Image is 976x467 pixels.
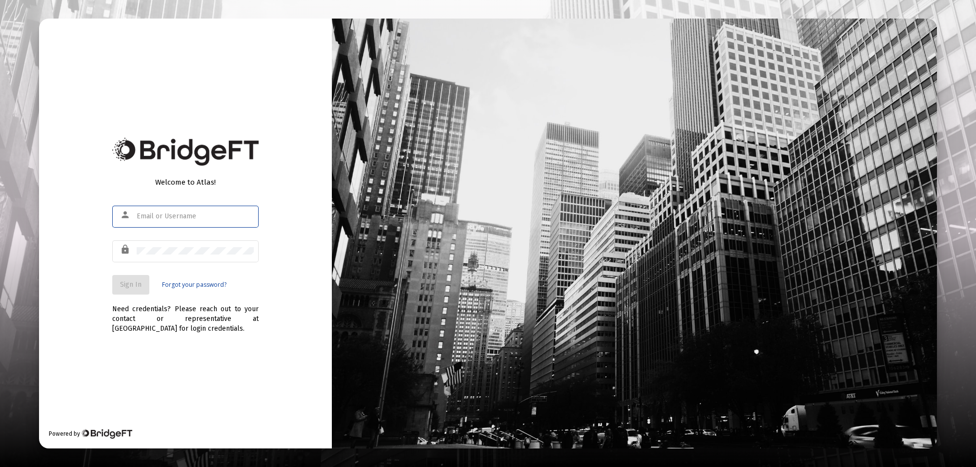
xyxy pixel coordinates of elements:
a: Forgot your password? [162,280,226,290]
img: Bridge Financial Technology Logo [112,138,259,166]
img: Bridge Financial Technology Logo [81,429,132,439]
div: Powered by [49,429,132,439]
mat-icon: lock [120,244,132,255]
input: Email or Username [137,212,254,220]
button: Sign In [112,275,149,295]
div: Need credentials? Please reach out to your contact or representative at [GEOGRAPHIC_DATA] for log... [112,295,259,334]
mat-icon: person [120,209,132,221]
span: Sign In [120,280,142,289]
div: Welcome to Atlas! [112,177,259,187]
